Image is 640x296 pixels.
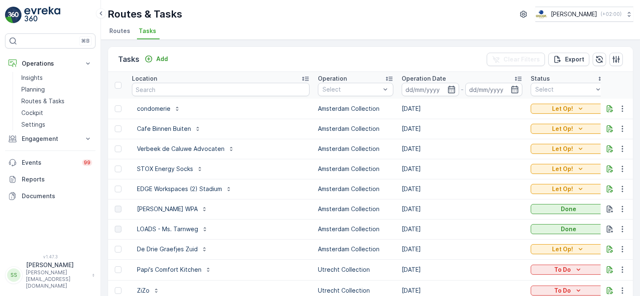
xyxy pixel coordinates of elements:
[132,242,213,256] button: De Drie Graefjes Zuid
[5,130,95,147] button: Engagement
[461,84,464,94] p: -
[132,74,157,83] p: Location
[137,225,198,233] p: LOADS - Ms. Tarnweg
[397,219,526,239] td: [DATE]
[554,286,571,295] p: To Do
[5,7,22,23] img: logo
[137,185,222,193] p: EDGE Workspaces (2) Stadium
[397,159,526,179] td: [DATE]
[137,145,225,153] p: Verbeek de Caluwe Advocaten
[314,159,397,179] td: Amsterdam Collection
[531,224,606,234] button: Done
[137,286,150,295] p: ZiZo
[465,83,523,96] input: dd/mm/yyyy
[22,192,92,200] p: Documents
[115,206,121,212] div: Toggle Row Selected
[397,259,526,280] td: [DATE]
[548,53,589,66] button: Export
[115,125,121,132] div: Toggle Row Selected
[115,186,121,192] div: Toggle Row Selected
[552,165,573,173] p: Let Op!
[565,55,584,64] p: Export
[314,139,397,159] td: Amsterdam Collection
[397,179,526,199] td: [DATE]
[531,104,606,114] button: Let Op!
[137,125,191,133] p: Cafe Binnen Buiten
[18,84,95,95] a: Planning
[141,54,171,64] button: Add
[314,239,397,259] td: Amsterdam Collection
[21,74,43,82] p: Insights
[21,109,43,117] p: Cockpit
[139,27,156,35] span: Tasks
[22,175,92,184] p: Reports
[551,10,597,18] p: [PERSON_NAME]
[132,202,213,216] button: [PERSON_NAME] WPA
[18,119,95,130] a: Settings
[137,165,193,173] p: STOX Energy Socks
[397,239,526,259] td: [DATE]
[397,119,526,139] td: [DATE]
[5,154,95,171] a: Events99
[561,225,576,233] p: Done
[5,171,95,188] a: Reports
[132,263,217,276] button: Papi's Comfort Kitchen
[314,259,397,280] td: Utrecht Collection
[503,55,540,64] p: Clear Filters
[18,95,95,107] a: Routes & Tasks
[397,139,526,159] td: [DATE]
[115,145,121,152] div: Toggle Row Selected
[22,59,79,68] p: Operations
[137,105,170,113] p: condomerie
[7,268,21,282] div: SS
[21,120,45,129] p: Settings
[554,265,571,274] p: To Do
[531,164,606,174] button: Let Op!
[314,219,397,239] td: Amsterdam Collection
[108,8,182,21] p: Routes & Tasks
[397,99,526,119] td: [DATE]
[535,85,593,94] p: Select
[115,226,121,232] div: Toggle Row Selected
[156,55,168,63] p: Add
[115,287,121,294] div: Toggle Row Selected
[137,265,201,274] p: Papi's Comfort Kitchen
[5,254,95,259] span: v 1.47.3
[26,269,88,289] p: [PERSON_NAME][EMAIL_ADDRESS][DOMAIN_NAME]
[109,27,130,35] span: Routes
[118,54,139,65] p: Tasks
[18,72,95,84] a: Insights
[132,222,213,236] button: LOADS - Ms. Tarnweg
[402,83,459,96] input: dd/mm/yyyy
[531,204,606,214] button: Done
[137,245,198,253] p: De Drie Graefjes Zuid
[531,244,606,254] button: Let Op!
[531,144,606,154] button: Let Op!
[5,188,95,204] a: Documents
[552,245,573,253] p: Let Op!
[22,158,77,167] p: Events
[314,179,397,199] td: Amsterdam Collection
[18,107,95,119] a: Cockpit
[21,85,45,94] p: Planning
[535,10,547,19] img: basis-logo_rgb2x.png
[397,199,526,219] td: [DATE]
[601,11,622,18] p: ( +02:00 )
[314,199,397,219] td: Amsterdam Collection
[115,266,121,273] div: Toggle Row Selected
[487,53,545,66] button: Clear Filters
[552,105,573,113] p: Let Op!
[21,97,65,105] p: Routes & Tasks
[552,125,573,133] p: Let Op!
[561,205,576,213] p: Done
[552,185,573,193] p: Let Op!
[132,102,186,115] button: condomerie
[115,166,121,172] div: Toggle Row Selected
[318,74,347,83] p: Operation
[84,159,90,166] p: 99
[323,85,380,94] p: Select
[5,55,95,72] button: Operations
[132,122,206,135] button: Cafe Binnen Buiten
[531,265,606,275] button: To Do
[132,142,240,156] button: Verbeek de Caluwe Advocaten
